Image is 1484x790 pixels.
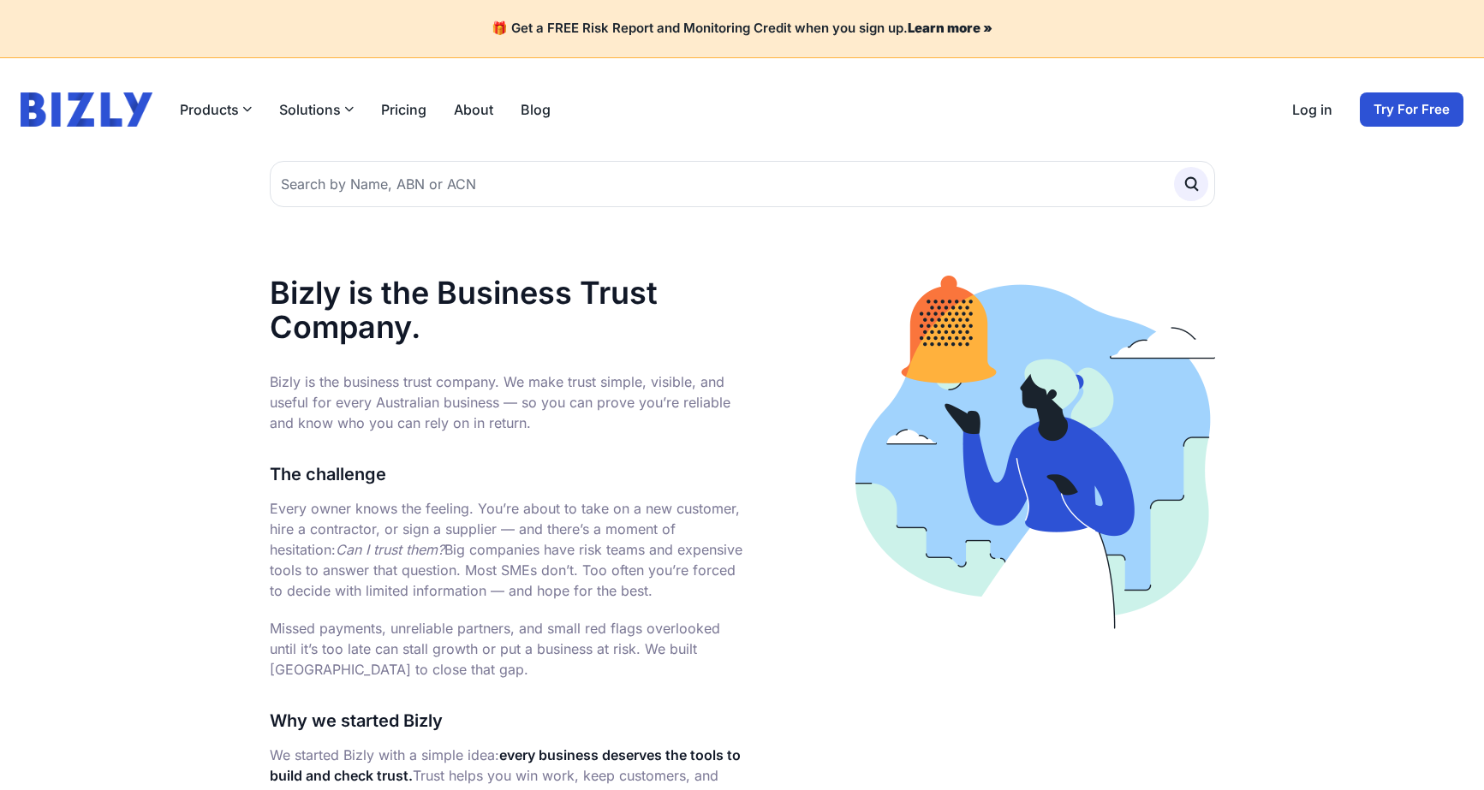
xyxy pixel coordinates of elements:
[381,99,426,120] a: Pricing
[180,99,252,120] button: Products
[1292,99,1332,120] a: Log in
[270,746,741,784] strong: every business deserves the tools to build and check trust.
[270,460,742,488] h3: The challenge
[21,21,1463,37] h4: 🎁 Get a FREE Risk Report and Monitoring Credit when you sign up.
[454,99,493,120] a: About
[270,161,1215,207] input: Search by Name, ABN or ACN
[270,276,742,344] h1: Bizly is the Business Trust Company.
[521,99,551,120] a: Blog
[270,618,742,680] p: Missed payments, unreliable partners, and small red flags overlooked until it’s too late can stal...
[270,498,742,601] p: Every owner knows the feeling. You’re about to take on a new customer, hire a contractor, or sign...
[279,99,354,120] button: Solutions
[908,20,992,36] a: Learn more »
[1360,92,1463,127] a: Try For Free
[270,707,742,734] h3: Why we started Bizly
[336,541,444,558] em: Can I trust them?
[270,371,742,433] p: Bizly is the business trust company. We make trust simple, visible, and useful for every Australi...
